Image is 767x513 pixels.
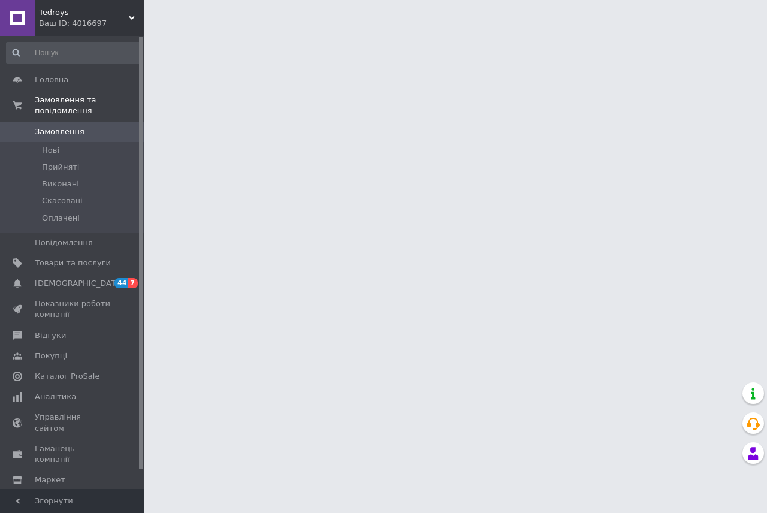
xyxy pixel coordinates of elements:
span: Головна [35,74,68,85]
span: Скасовані [42,195,83,206]
span: Аналітика [35,391,76,402]
span: Товари та послуги [35,258,111,268]
span: 7 [128,278,138,288]
span: Нові [42,145,59,156]
span: Каталог ProSale [35,371,99,382]
span: Tedroys [39,7,129,18]
span: 44 [114,278,128,288]
div: Ваш ID: 4016697 [39,18,144,29]
span: Замовлення [35,126,84,137]
span: Покупці [35,351,67,361]
span: Відгуки [35,330,66,341]
span: Виконані [42,179,79,189]
span: Прийняті [42,162,79,173]
span: Управління сайтом [35,412,111,433]
span: Гаманець компанії [35,443,111,465]
span: Оплачені [42,213,80,224]
span: Показники роботи компанії [35,298,111,320]
input: Пошук [6,42,141,64]
span: Повідомлення [35,237,93,248]
span: Замовлення та повідомлення [35,95,144,116]
span: Маркет [35,475,65,485]
span: [DEMOGRAPHIC_DATA] [35,278,123,289]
